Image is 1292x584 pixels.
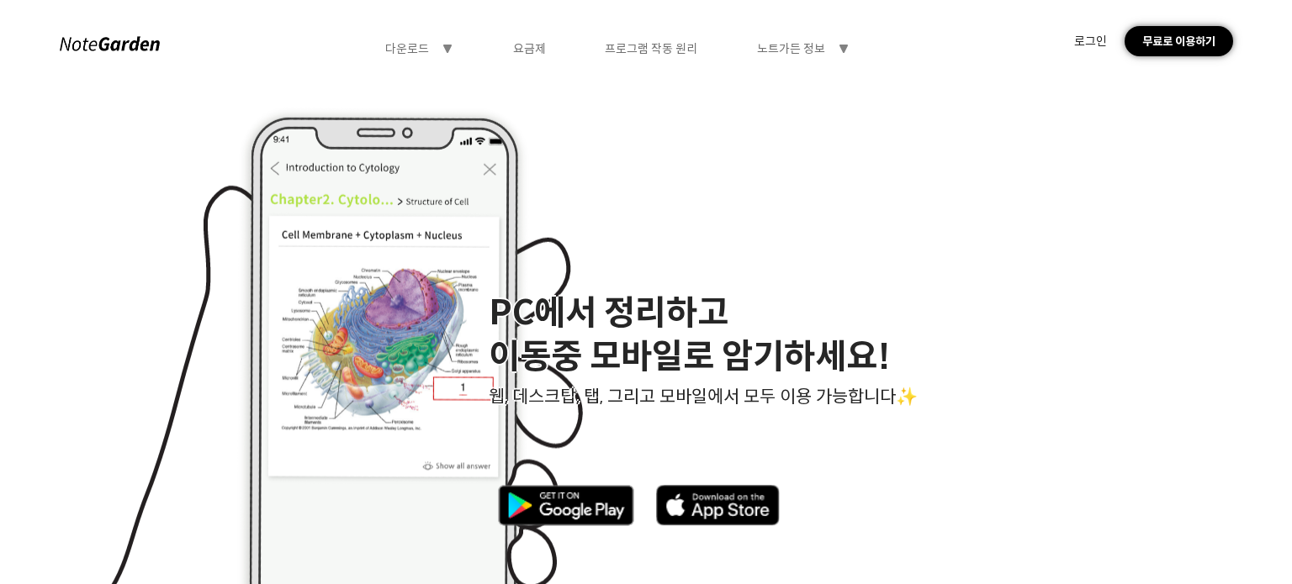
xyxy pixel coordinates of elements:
[489,334,918,378] div: 이동중 모바일로 암기하세요!
[489,291,918,334] div: PC에서 정리하고
[605,41,697,56] div: 프로그램 작동 원리
[1074,34,1107,49] div: 로그인
[513,41,546,56] div: 요금제
[385,41,429,56] div: 다운로드
[1125,26,1233,56] div: 무료로 이용하기
[757,41,825,56] div: 노트가든 정보
[489,386,918,408] div: 웹, 데스크탑, 탭, 그리고 모바일에서 모두 이용 가능합니다✨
